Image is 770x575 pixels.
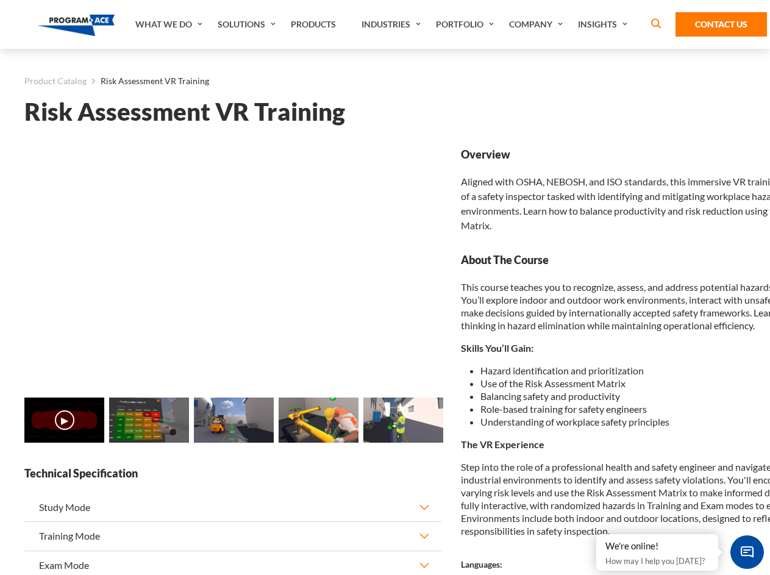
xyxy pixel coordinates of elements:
[194,398,274,443] img: Risk Assessment VR Training - Preview 2
[730,535,764,569] span: Chat Widget
[109,398,189,443] img: Risk Assessment VR Training - Preview 1
[55,410,74,430] button: ▶
[24,147,441,382] iframe: Risk Assessment VR Training - Video 0
[363,398,443,443] img: Risk Assessment VR Training - Preview 4
[461,559,502,570] strong: Languages:
[605,554,709,568] p: How may I help you [DATE]?
[24,522,441,550] button: Training Mode
[279,398,358,443] img: Risk Assessment VR Training - Preview 3
[87,73,209,89] li: Risk Assessment VR Training
[38,15,115,36] img: Program-Ace
[24,398,104,443] img: Risk Assessment VR Training - Video 0
[24,73,87,89] a: Product Catalog
[24,493,441,521] button: Study Mode
[676,12,767,37] a: Contact Us
[605,540,709,552] div: We're online!
[24,466,441,481] strong: Technical Specification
